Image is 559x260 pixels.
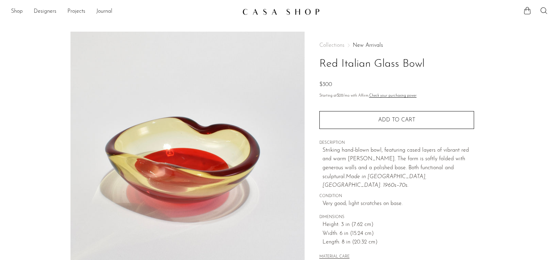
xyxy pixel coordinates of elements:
span: DIMENSIONS [319,214,474,220]
span: CONDITION [319,193,474,199]
a: Shop [11,7,23,16]
button: Add to cart [319,111,474,129]
button: MATERIAL CARE [319,254,350,260]
a: New Arrivals [353,43,383,48]
a: Projects [67,7,85,16]
span: $28 [337,94,343,98]
p: Starting at /mo with Affirm. [319,93,474,99]
nav: Breadcrumbs [319,43,474,48]
span: $300 [319,82,332,87]
h1: Red Italian Glass Bowl [319,55,474,73]
a: Journal [96,7,112,16]
nav: Desktop navigation [11,6,237,18]
em: Made in [GEOGRAPHIC_DATA], [GEOGRAPHIC_DATA]. 1960s–70s. [322,174,426,188]
p: Striking hand-blown bowl, featuring cased layers of vibrant red and warm [PERSON_NAME]. The form ... [322,146,474,190]
ul: NEW HEADER MENU [11,6,237,18]
span: Add to cart [378,117,415,123]
a: Designers [34,7,56,16]
a: Check your purchasing power - Learn more about Affirm Financing (opens in modal) [369,94,417,98]
span: Height: 3 in (7.62 cm) [322,220,474,229]
span: Collections [319,43,344,48]
span: Width: 6 in (15.24 cm) [322,229,474,238]
span: Very good; light scratches on base. [322,199,474,208]
span: Length: 8 in (20.32 cm) [322,238,474,247]
span: DESCRIPTION [319,140,474,146]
